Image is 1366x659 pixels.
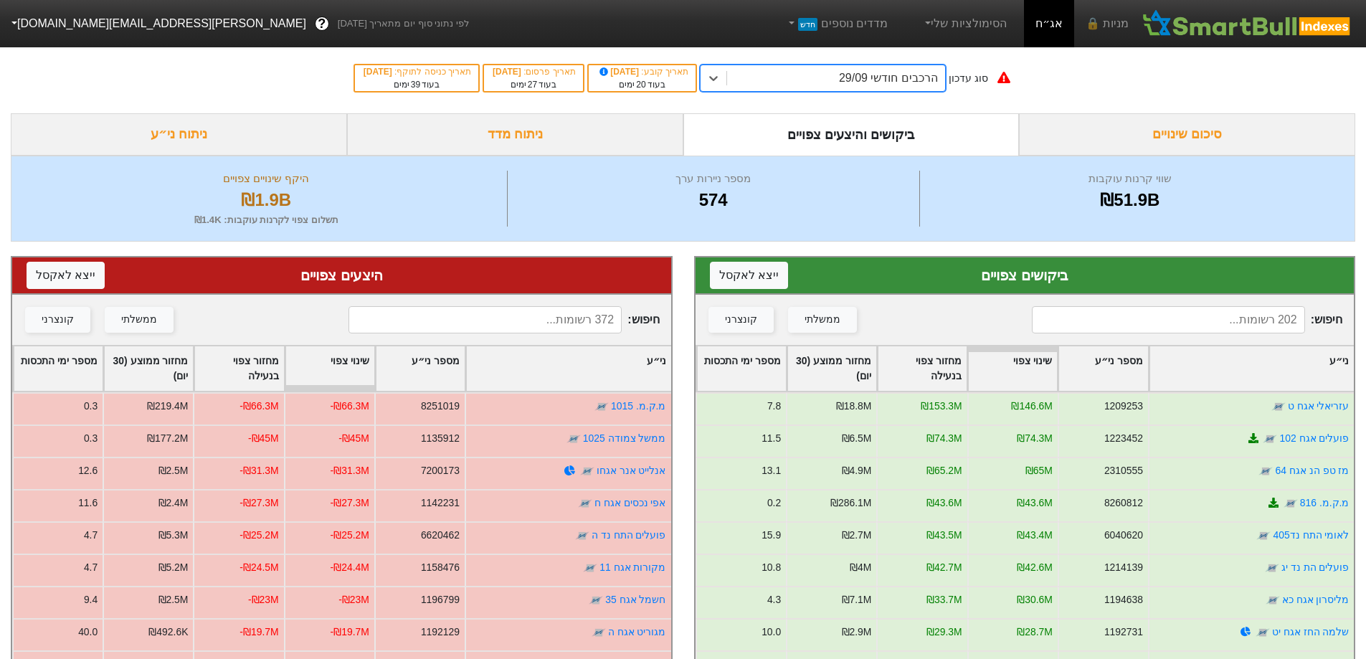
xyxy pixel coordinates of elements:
[1279,432,1349,444] a: פועלים אגח 102
[421,431,460,446] div: 1135912
[924,171,1337,187] div: שווי קרנות עוקבות
[528,80,537,90] span: 27
[762,431,781,446] div: 11.5
[1265,593,1279,607] img: tase link
[491,65,576,78] div: תאריך פרסום :
[949,71,988,86] div: סוג עדכון
[708,307,774,333] button: קונצרני
[611,400,665,412] a: מ.ק.מ. 1015
[594,497,666,508] a: אפי נכסים אגח ח
[608,626,666,637] a: מגוריט אגח ה
[331,528,369,543] div: -₪25.2M
[1017,625,1053,640] div: ₪28.7M
[926,463,962,478] div: ₪65.2M
[1271,399,1285,414] img: tase link
[78,496,98,511] div: 11.6
[158,496,189,511] div: ₪2.4M
[376,346,465,391] div: Toggle SortBy
[1017,496,1053,511] div: ₪43.6M
[926,560,962,575] div: ₪42.7M
[84,431,98,446] div: 0.3
[788,307,857,333] button: ממשלתי
[1281,594,1349,605] a: מליסרון אגח כא
[421,560,460,575] div: 1158476
[583,561,597,575] img: tase link
[42,312,74,328] div: קונצרני
[762,560,781,575] div: 10.8
[1255,625,1269,640] img: tase link
[121,312,157,328] div: ממשלתי
[1104,399,1142,414] div: 1209253
[84,560,98,575] div: 4.7
[239,399,278,414] div: -₪66.3M
[841,528,871,543] div: ₪2.7M
[1025,463,1052,478] div: ₪65M
[421,625,460,640] div: 1192129
[158,528,189,543] div: ₪5.3M
[1017,592,1053,607] div: ₪30.6M
[331,625,369,640] div: -₪19.7M
[239,560,278,575] div: -₪24.5M
[239,528,278,543] div: -₪25.2M
[158,463,189,478] div: ₪2.5M
[1104,431,1142,446] div: 1223452
[348,306,622,333] input: 372 רשומות...
[158,592,189,607] div: ₪2.5M
[762,528,781,543] div: 15.9
[421,528,460,543] div: 6620462
[491,78,576,91] div: בעוד ימים
[1149,346,1354,391] div: Toggle SortBy
[194,346,283,391] div: Toggle SortBy
[1256,528,1271,543] img: tase link
[11,113,347,156] div: ניתוח ני״ע
[411,80,420,90] span: 39
[1104,528,1142,543] div: 6040620
[878,346,967,391] div: Toggle SortBy
[362,78,471,91] div: בעוד ימים
[78,625,98,640] div: 40.0
[364,67,394,77] span: [DATE]
[1140,9,1355,38] img: SmartBull
[1273,529,1349,541] a: לאומי התח נד405
[767,399,780,414] div: 7.8
[362,65,471,78] div: תאריך כניסה לתוקף :
[1019,113,1355,156] div: סיכום שינויים
[84,592,98,607] div: 9.4
[338,16,469,31] span: לפי נתוני סוף יום מתאריך [DATE]
[239,625,278,640] div: -₪19.7M
[767,496,780,511] div: 0.2
[787,346,876,391] div: Toggle SortBy
[830,496,871,511] div: ₪286.1M
[493,67,523,77] span: [DATE]
[331,560,369,575] div: -₪24.4M
[762,463,781,478] div: 13.1
[597,67,642,77] span: [DATE]
[348,306,659,333] span: חיפוש :
[25,307,90,333] button: קונצרני
[636,80,645,90] span: 20
[1104,496,1142,511] div: 8260812
[248,431,279,446] div: -₪45M
[421,399,460,414] div: 8251019
[1283,496,1297,511] img: tase link
[589,593,603,607] img: tase link
[841,592,871,607] div: ₪7.1M
[596,78,688,91] div: בעוד ימים
[725,312,757,328] div: קונצרני
[839,70,938,87] div: הרכבים חודשי 29/09
[158,560,189,575] div: ₪5.2M
[921,399,962,414] div: ₪153.3M
[84,399,98,414] div: 0.3
[592,529,666,541] a: פועלים התח נד ה
[1287,400,1349,412] a: עזריאלי אגח ט
[1011,399,1052,414] div: ₪146.6M
[924,187,1337,213] div: ₪51.9B
[762,625,781,640] div: 10.0
[1032,306,1305,333] input: 202 רשומות...
[926,592,962,607] div: ₪33.7M
[338,431,369,446] div: -₪45M
[421,496,460,511] div: 1142231
[331,463,369,478] div: -₪31.3M
[968,346,1057,391] div: Toggle SortBy
[466,346,670,391] div: Toggle SortBy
